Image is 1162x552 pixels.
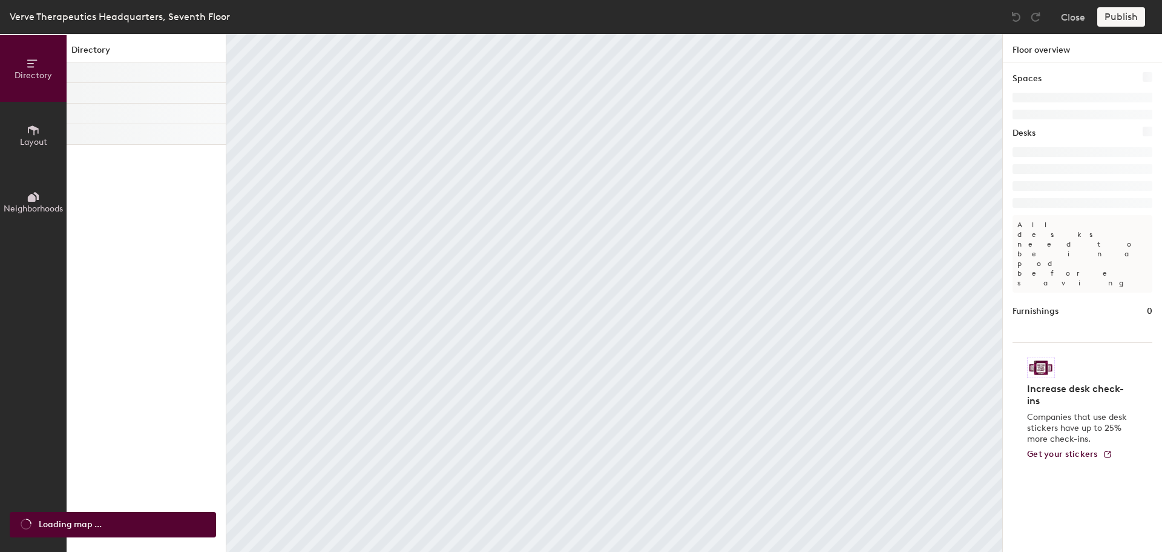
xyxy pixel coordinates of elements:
button: Close [1061,7,1085,27]
span: Directory [15,70,52,81]
span: Loading map ... [39,518,102,531]
h1: Directory [67,44,226,62]
a: Get your stickers [1027,450,1112,460]
h1: Spaces [1013,72,1042,85]
h1: Desks [1013,127,1036,140]
canvas: Map [226,34,1002,552]
span: Layout [20,137,47,147]
img: Undo [1010,11,1022,23]
h4: Increase desk check-ins [1027,383,1131,407]
span: Neighborhoods [4,204,63,214]
h1: Floor overview [1003,34,1162,62]
span: Get your stickers [1027,449,1098,459]
div: Verve Therapeutics Headquarters, Seventh Floor [10,9,230,24]
h1: Furnishings [1013,305,1059,318]
p: All desks need to be in a pod before saving [1013,215,1152,293]
h1: 0 [1147,305,1152,318]
img: Sticker logo [1027,357,1055,378]
img: Redo [1029,11,1042,23]
p: Companies that use desk stickers have up to 25% more check-ins. [1027,412,1131,445]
